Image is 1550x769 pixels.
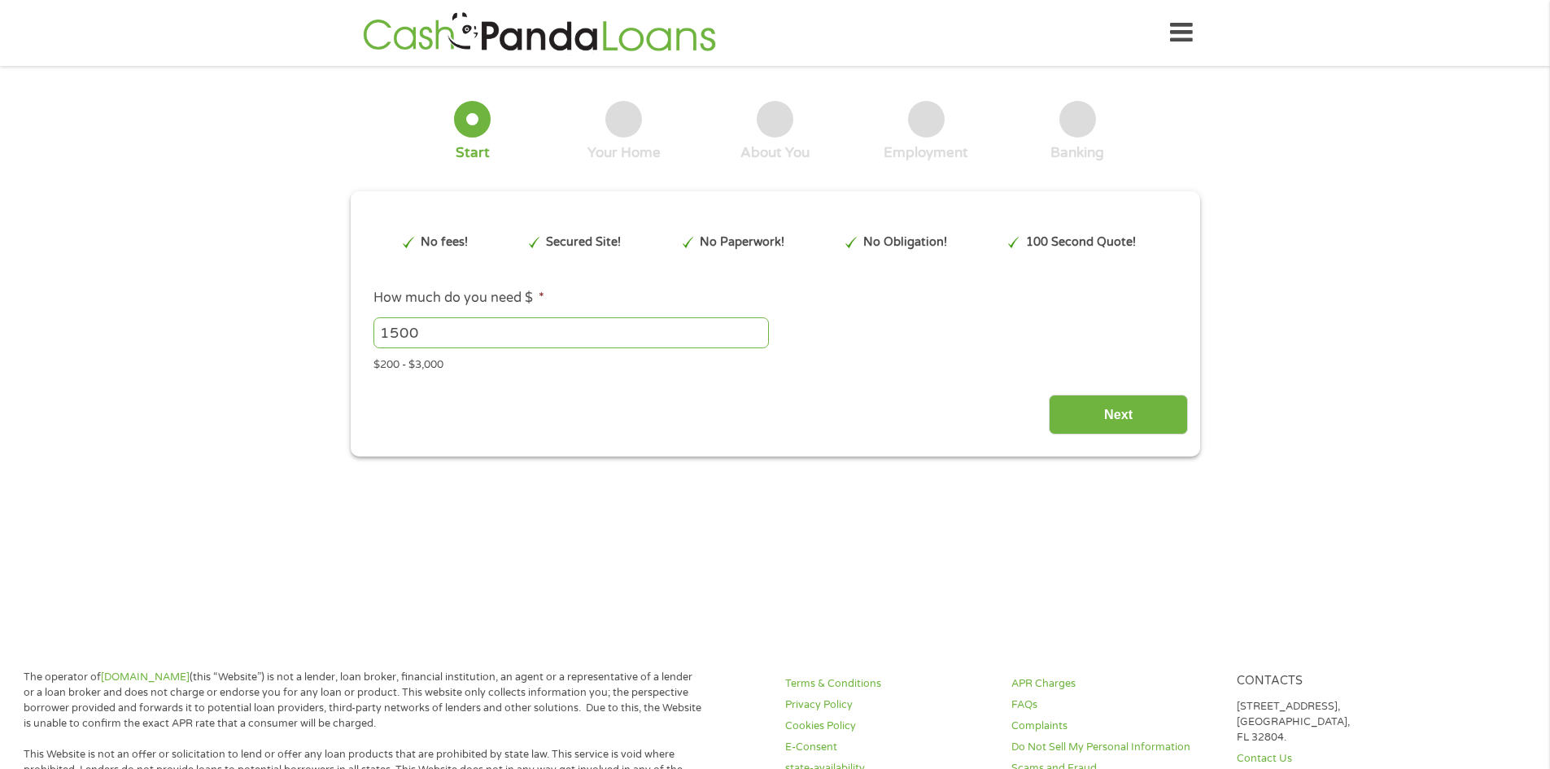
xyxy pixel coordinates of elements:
[456,144,490,162] div: Start
[1011,676,1218,692] a: APR Charges
[373,290,544,307] label: How much do you need $
[101,671,190,684] a: [DOMAIN_NAME]
[700,234,784,251] p: No Paperwork!
[863,234,947,251] p: No Obligation!
[785,719,992,734] a: Cookies Policy
[358,10,721,56] img: GetLoanNow Logo
[1237,674,1443,689] h4: Contacts
[24,670,702,732] p: The operator of (this “Website”) is not a lender, loan broker, financial institution, an agent or...
[1050,144,1104,162] div: Banking
[1011,740,1218,755] a: Do Not Sell My Personal Information
[587,144,661,162] div: Your Home
[1011,719,1218,734] a: Complaints
[421,234,468,251] p: No fees!
[884,144,968,162] div: Employment
[1049,395,1188,435] input: Next
[1011,697,1218,713] a: FAQs
[1026,234,1136,251] p: 100 Second Quote!
[373,352,1176,374] div: $200 - $3,000
[740,144,810,162] div: About You
[785,740,992,755] a: E-Consent
[546,234,621,251] p: Secured Site!
[1237,699,1443,745] p: [STREET_ADDRESS], [GEOGRAPHIC_DATA], FL 32804.
[785,697,992,713] a: Privacy Policy
[785,676,992,692] a: Terms & Conditions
